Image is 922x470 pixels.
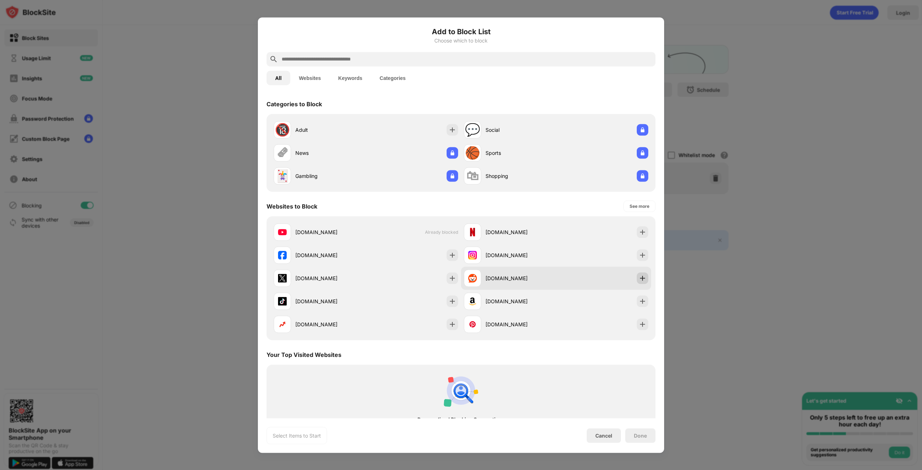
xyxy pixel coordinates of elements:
[295,172,366,180] div: Gambling
[485,251,556,259] div: [DOMAIN_NAME]
[295,228,366,236] div: [DOMAIN_NAME]
[275,169,290,183] div: 🃏
[267,100,322,107] div: Categories to Block
[468,251,477,259] img: favicons
[468,320,477,328] img: favicons
[269,55,278,63] img: search.svg
[275,122,290,137] div: 🔞
[630,202,649,210] div: See more
[634,433,647,438] div: Done
[465,146,480,160] div: 🏀
[371,71,414,85] button: Categories
[267,37,655,43] div: Choose which to block
[295,321,366,328] div: [DOMAIN_NAME]
[485,274,556,282] div: [DOMAIN_NAME]
[295,126,366,134] div: Adult
[595,433,612,439] div: Cancel
[468,274,477,282] img: favicons
[468,228,477,236] img: favicons
[485,126,556,134] div: Social
[267,71,290,85] button: All
[295,274,366,282] div: [DOMAIN_NAME]
[278,320,287,328] img: favicons
[276,146,288,160] div: 🗞
[295,149,366,157] div: News
[278,274,287,282] img: favicons
[468,297,477,305] img: favicons
[295,297,366,305] div: [DOMAIN_NAME]
[279,416,643,422] div: Personalized Blocking Suggestions
[267,351,341,358] div: Your Top Visited Websites
[465,122,480,137] div: 💬
[466,169,479,183] div: 🛍
[267,26,655,37] h6: Add to Block List
[278,251,287,259] img: favicons
[485,321,556,328] div: [DOMAIN_NAME]
[278,297,287,305] img: favicons
[425,229,458,235] span: Already blocked
[485,297,556,305] div: [DOMAIN_NAME]
[278,228,287,236] img: favicons
[273,432,321,439] div: Select Items to Start
[330,71,371,85] button: Keywords
[444,373,478,408] img: personal-suggestions.svg
[290,71,330,85] button: Websites
[485,228,556,236] div: [DOMAIN_NAME]
[267,202,317,210] div: Websites to Block
[295,251,366,259] div: [DOMAIN_NAME]
[485,172,556,180] div: Shopping
[485,149,556,157] div: Sports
